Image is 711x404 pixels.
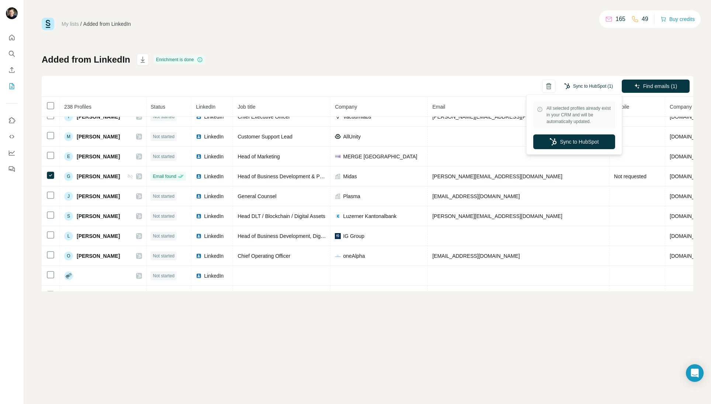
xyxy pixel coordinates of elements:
button: Search [6,47,18,60]
span: Chief Operating Officer [237,253,290,259]
button: My lists [6,80,18,93]
div: L [64,232,73,240]
span: 238 Profiles [64,104,91,110]
span: [DOMAIN_NAME] [670,253,711,259]
span: Head of Marketing [237,154,280,159]
span: Chief Executive Officer [237,114,290,120]
span: Head DLT / Blockchain / Digital Assets [237,213,325,219]
div: S [64,212,73,221]
span: General Counsel [237,193,276,199]
span: All selected profiles already exist in your CRM and will be automatically updated. [547,105,611,125]
span: MERGE [GEOGRAPHIC_DATA] [343,153,417,160]
span: AllUnity [343,133,360,140]
p: 165 [615,15,625,24]
span: LinkedIn [196,104,215,110]
span: Not started [153,273,174,279]
span: [PERSON_NAME] [77,252,120,260]
div: Added from LinkedIn [83,20,131,28]
span: Not started [153,213,174,219]
span: [PERSON_NAME] [77,173,120,180]
img: LinkedIn logo [196,193,202,199]
a: My lists [62,21,79,27]
span: [DOMAIN_NAME] [670,154,711,159]
span: Not started [153,153,174,160]
span: Company [335,104,357,110]
img: company-logo [335,213,341,219]
img: LinkedIn logo [196,134,202,140]
img: Surfe Logo [42,18,54,30]
span: LinkedIn [204,193,223,200]
div: O [64,252,73,260]
img: company-logo [335,253,341,259]
span: [PERSON_NAME] [77,232,120,240]
li: / [80,20,82,28]
span: oneAlpha [343,252,365,260]
span: [PERSON_NAME] [77,153,120,160]
img: company-logo [335,233,341,239]
img: LinkedIn logo [196,213,202,219]
span: [PERSON_NAME][EMAIL_ADDRESS][DOMAIN_NAME] [432,173,562,179]
img: company-logo [335,134,341,139]
span: IG Group [343,232,364,240]
div: G [64,291,73,300]
button: Sync to HubSpot [533,134,615,149]
span: [DOMAIN_NAME] [670,114,711,120]
span: Email [432,104,445,110]
span: Job title [237,104,255,110]
span: LinkedIn [204,252,223,260]
span: Customer Support Lead [237,134,292,140]
button: Feedback [6,162,18,176]
span: Head of Business Development & Partnerships [237,173,345,179]
div: Enrichment is done [154,55,205,64]
span: LinkedIn [204,272,223,280]
span: LinkedIn [204,133,223,140]
span: [EMAIL_ADDRESS][DOMAIN_NAME] [432,253,520,259]
span: Plasma [343,193,360,200]
span: LinkedIn [204,232,223,240]
span: [PERSON_NAME] [77,133,120,140]
span: Not started [153,133,174,140]
div: M [64,132,73,141]
span: LinkedIn [204,173,223,180]
button: Sync to HubSpot (1) [559,81,618,92]
span: Not requested [614,173,646,179]
span: [PERSON_NAME] [77,212,120,220]
img: Avatar [6,7,18,19]
span: [PERSON_NAME][EMAIL_ADDRESS][PERSON_NAME][DOMAIN_NAME] [432,114,605,120]
button: Find emails (1) [622,80,690,93]
span: Head of Business Development, Digital Assets [237,233,344,239]
span: Find emails (1) [643,82,677,90]
img: company-logo [335,155,341,158]
div: Open Intercom Messenger [686,364,704,382]
div: E [64,152,73,161]
img: LinkedIn logo [196,253,202,259]
span: LinkedIn [204,212,223,220]
span: Midas [343,173,357,180]
span: LinkedIn [204,153,223,160]
img: LinkedIn logo [196,173,202,179]
span: [DOMAIN_NAME] [670,233,711,239]
button: Use Surfe on LinkedIn [6,114,18,127]
button: Dashboard [6,146,18,159]
div: G [64,172,73,181]
span: Not started [153,253,174,259]
img: LinkedIn logo [196,154,202,159]
span: [DOMAIN_NAME] [670,193,711,199]
span: [DOMAIN_NAME] [670,213,711,219]
button: Buy credits [660,14,695,24]
span: Status [150,104,165,110]
span: Company website [670,104,711,110]
span: [DOMAIN_NAME] [670,134,711,140]
span: Not started [153,193,174,200]
p: 49 [642,15,648,24]
span: [PERSON_NAME] [77,193,120,200]
img: LinkedIn logo [196,273,202,279]
span: [DOMAIN_NAME] [670,173,711,179]
span: [PERSON_NAME][EMAIL_ADDRESS][DOMAIN_NAME] [432,213,562,219]
button: Enrich CSV [6,63,18,77]
img: LinkedIn logo [196,233,202,239]
span: Luzerner Kantonalbank [343,212,396,220]
h1: Added from LinkedIn [42,54,130,66]
span: Email found [153,173,176,180]
button: Use Surfe API [6,130,18,143]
